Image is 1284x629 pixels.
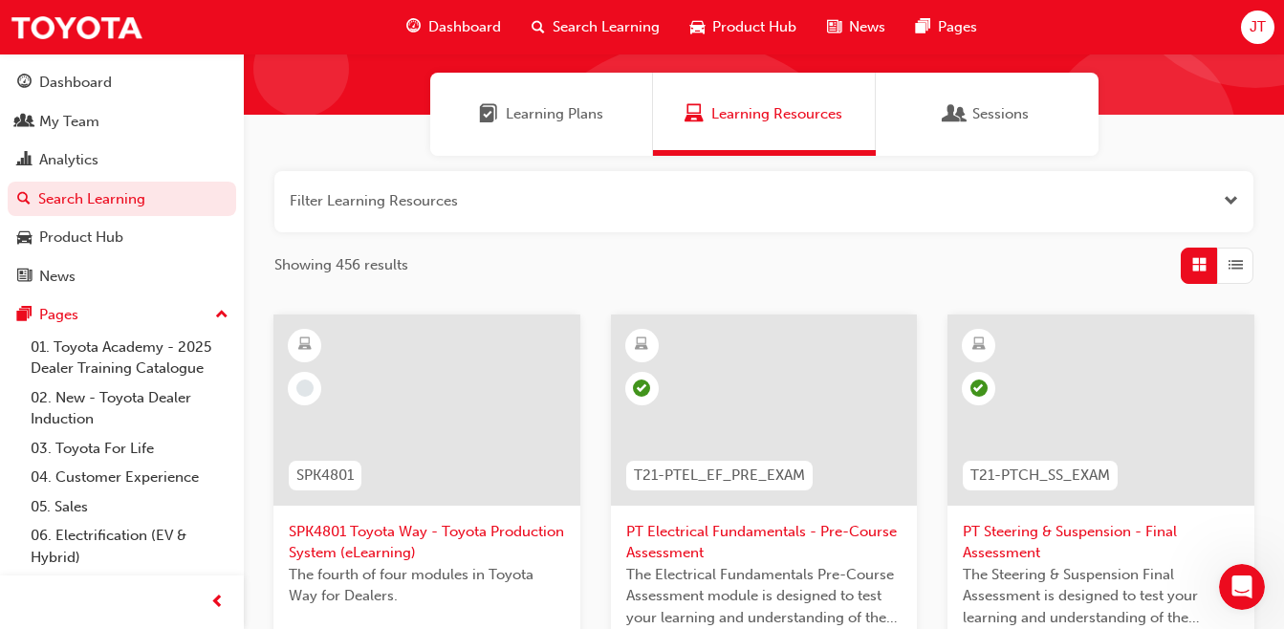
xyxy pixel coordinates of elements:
[712,16,796,38] span: Product Hub
[626,564,903,629] span: The Electrical Fundamentals Pre-Course Assessment module is designed to test your learning and un...
[17,269,32,286] span: news-icon
[506,103,603,125] span: Learning Plans
[430,73,653,156] a: Learning PlansLearning Plans
[39,72,112,94] div: Dashboard
[685,103,704,125] span: Learning Resources
[532,15,545,39] span: search-icon
[1250,16,1266,38] span: JT
[23,434,236,464] a: 03. Toyota For Life
[553,16,660,38] span: Search Learning
[516,8,675,47] a: search-iconSearch Learning
[17,152,32,169] span: chart-icon
[970,465,1110,487] span: T21-PTCH_SS_EXAM
[1241,11,1274,44] button: JT
[653,73,876,156] a: Learning ResourcesLearning Resources
[711,103,842,125] span: Learning Resources
[8,220,236,255] a: Product Hub
[8,65,236,100] a: Dashboard
[23,333,236,383] a: 01. Toyota Academy - 2025 Dealer Training Catalogue
[274,254,408,276] span: Showing 456 results
[1219,564,1265,610] iframe: Intercom live chat
[8,61,236,297] button: DashboardMy TeamAnalyticsSearch LearningProduct HubNews
[215,303,229,328] span: up-icon
[39,266,76,288] div: News
[289,521,565,564] span: SPK4801 Toyota Way - Toyota Production System (eLearning)
[876,73,1099,156] a: SessionsSessions
[406,15,421,39] span: guage-icon
[938,16,977,38] span: Pages
[8,259,236,294] a: News
[23,492,236,522] a: 05. Sales
[812,8,901,47] a: news-iconNews
[39,227,123,249] div: Product Hub
[298,333,312,358] span: learningResourceType_ELEARNING-icon
[289,564,565,607] span: The fourth of four modules in Toyota Way for Dealers.
[8,104,236,140] a: My Team
[1224,190,1238,212] button: Open the filter
[479,103,498,125] span: Learning Plans
[296,380,314,397] span: learningRecordVerb_NONE-icon
[391,8,516,47] a: guage-iconDashboard
[17,307,32,324] span: pages-icon
[8,297,236,333] button: Pages
[916,15,930,39] span: pages-icon
[635,333,648,358] span: learningResourceType_ELEARNING-icon
[972,333,986,358] span: learningResourceType_ELEARNING-icon
[39,111,99,133] div: My Team
[690,15,705,39] span: car-icon
[17,75,32,92] span: guage-icon
[17,191,31,208] span: search-icon
[8,142,236,178] a: Analytics
[675,8,812,47] a: car-iconProduct Hub
[17,229,32,247] span: car-icon
[23,463,236,492] a: 04. Customer Experience
[1192,254,1207,276] span: Grid
[849,16,885,38] span: News
[210,591,225,615] span: prev-icon
[296,465,354,487] span: SPK4801
[634,465,805,487] span: T21-PTEL_EF_PRE_EXAM
[626,521,903,564] span: PT Electrical Fundamentals - Pre-Course Assessment
[633,380,650,397] span: learningRecordVerb_COMPLETE-icon
[8,182,236,217] a: Search Learning
[23,383,236,434] a: 02. New - Toyota Dealer Induction
[428,16,501,38] span: Dashboard
[23,521,236,572] a: 06. Electrification (EV & Hybrid)
[901,8,992,47] a: pages-iconPages
[963,521,1239,564] span: PT Steering & Suspension - Final Assessment
[1229,254,1243,276] span: List
[970,380,988,397] span: learningRecordVerb_COMPLETE-icon
[39,149,98,171] div: Analytics
[23,572,236,601] a: 07. Parts21 Certification
[963,564,1239,629] span: The Steering & Suspension Final Assessment is designed to test your learning and understanding of...
[39,304,78,326] div: Pages
[17,114,32,131] span: people-icon
[827,15,841,39] span: news-icon
[972,103,1029,125] span: Sessions
[946,103,965,125] span: Sessions
[10,6,143,49] img: Trak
